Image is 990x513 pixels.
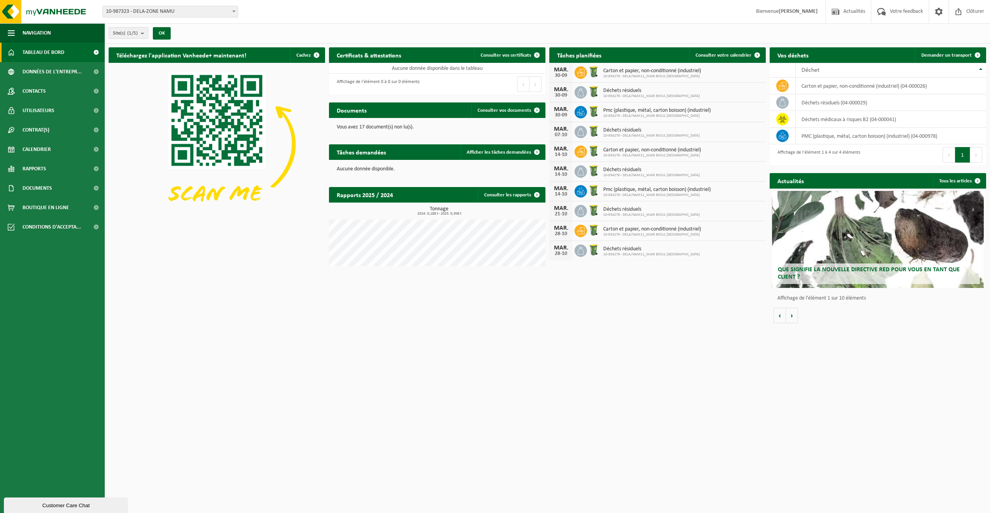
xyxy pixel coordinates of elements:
[4,496,130,513] iframe: chat widget
[22,101,54,120] span: Utilisateurs
[603,193,711,198] span: 10-934276 - DELA/NAM11_MARI BIOUL [GEOGRAPHIC_DATA]
[587,184,600,197] img: WB-0240-HPE-GN-50
[329,102,374,118] h2: Documents
[22,62,82,81] span: Données de l'entrepr...
[603,94,700,99] span: 10-934276 - DELA/NAM11_MARI BIOUL [GEOGRAPHIC_DATA]
[955,147,970,163] button: 1
[549,47,609,62] h2: Tâches planifiées
[770,173,812,188] h2: Actualités
[103,6,238,17] span: 10-987323 - DELA-ZONE NAMU
[109,47,254,62] h2: Téléchargez l'application Vanheede+ maintenant!
[915,47,985,63] a: Demander un transport
[22,81,46,101] span: Contacts
[333,76,420,93] div: Affichage de l'élément 0 à 0 sur 0 éléments
[517,76,530,92] button: Previous
[329,187,401,202] h2: Rapports 2025 / 2024
[770,47,816,62] h2: Vos déchets
[290,47,324,63] button: Cachez
[801,67,819,73] span: Déchet
[603,68,701,74] span: Carton et papier, non-conditionné (industriel)
[553,152,569,158] div: 14-10
[603,167,700,173] span: Déchets résiduels
[774,146,860,163] div: Affichage de l'élément 1 à 4 sur 4 éléments
[153,27,171,40] button: OK
[337,166,538,172] p: Aucune donnée disponible.
[553,211,569,217] div: 21-10
[587,125,600,138] img: WB-0240-HPE-GN-50
[603,88,700,94] span: Déchets résiduels
[127,31,138,36] count: (1/5)
[603,173,700,178] span: 10-934276 - DELA/NAM11_MARI BIOUL [GEOGRAPHIC_DATA]
[329,144,394,159] h2: Tâches demandées
[774,308,786,323] button: Vorige
[467,150,531,155] span: Afficher les tâches demandées
[603,147,701,153] span: Carton et papier, non-conditionné (industriel)
[603,114,711,118] span: 10-934276 - DELA/NAM11_MARI BIOUL [GEOGRAPHIC_DATA]
[22,198,69,217] span: Boutique en ligne
[779,9,818,14] strong: [PERSON_NAME]
[796,78,986,94] td: carton et papier, non-conditionné (industriel) (04-000026)
[553,225,569,231] div: MAR.
[696,53,751,58] span: Consulter votre calendrier
[333,206,545,216] h3: Tonnage
[113,28,138,39] span: Site(s)
[553,172,569,177] div: 14-10
[337,125,538,130] p: Vous avez 17 document(s) non lu(s).
[553,67,569,73] div: MAR.
[603,187,711,193] span: Pmc (plastique, métal, carton boisson) (industriel)
[553,146,569,152] div: MAR.
[553,87,569,93] div: MAR.
[22,120,49,140] span: Contrat(s)
[553,166,569,172] div: MAR.
[603,133,700,138] span: 10-934276 - DELA/NAM11_MARI BIOUL [GEOGRAPHIC_DATA]
[587,85,600,98] img: WB-0240-HPE-GN-50
[553,245,569,251] div: MAR.
[778,267,960,280] span: Que signifie la nouvelle directive RED pour vous en tant que client ?
[553,231,569,237] div: 28-10
[553,185,569,192] div: MAR.
[777,296,982,301] p: Affichage de l'élément 1 sur 10 éléments
[460,144,545,160] a: Afficher les tâches demandées
[22,23,51,43] span: Navigation
[587,224,600,237] img: WB-0240-HPE-GN-50
[772,191,984,288] a: Que signifie la nouvelle directive RED pour vous en tant que client ?
[603,74,701,79] span: 10-934276 - DELA/NAM11_MARI BIOUL [GEOGRAPHIC_DATA]
[553,205,569,211] div: MAR.
[603,226,701,232] span: Carton et papier, non-conditionné (industriel)
[109,63,325,225] img: Download de VHEPlus App
[22,140,51,159] span: Calendrier
[471,102,545,118] a: Consulter vos documents
[553,132,569,138] div: 07-10
[481,53,531,58] span: Consulter vos certificats
[587,65,600,78] img: WB-0240-HPE-GN-50
[530,76,542,92] button: Next
[553,126,569,132] div: MAR.
[796,128,986,144] td: PMC (plastique, métal, carton boisson) (industriel) (04-000978)
[970,147,982,163] button: Next
[329,47,409,62] h2: Certificats & attestations
[603,127,700,133] span: Déchets résiduels
[553,251,569,256] div: 28-10
[796,94,986,111] td: déchets résiduels (04-000029)
[603,206,700,213] span: Déchets résiduels
[933,173,985,189] a: Tous les articles
[587,164,600,177] img: WB-0240-HPE-GN-50
[553,73,569,78] div: 30-09
[603,153,701,158] span: 10-934276 - DELA/NAM11_MARI BIOUL [GEOGRAPHIC_DATA]
[296,53,311,58] span: Cachez
[587,204,600,217] img: WB-0240-HPE-GN-50
[921,53,972,58] span: Demander un transport
[333,212,545,216] span: 2024: 0,188 t - 2025: 0,308 t
[603,246,700,252] span: Déchets résiduels
[22,159,46,179] span: Rapports
[553,113,569,118] div: 30-09
[478,187,545,203] a: Consulter les rapports
[943,147,955,163] button: Previous
[22,43,64,62] span: Tableau de bord
[587,144,600,158] img: WB-0240-HPE-GN-50
[603,232,701,237] span: 10-934276 - DELA/NAM11_MARI BIOUL [GEOGRAPHIC_DATA]
[474,47,545,63] a: Consulter vos certificats
[553,93,569,98] div: 30-09
[102,6,238,17] span: 10-987323 - DELA-ZONE NAMU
